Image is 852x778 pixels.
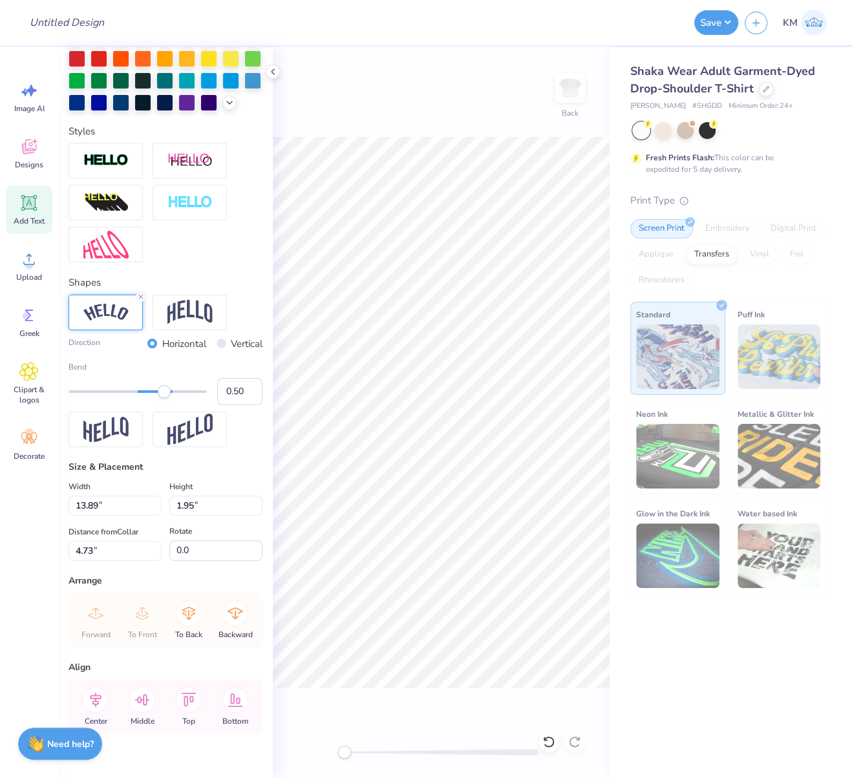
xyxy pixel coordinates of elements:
div: Arrange [69,574,262,587]
div: Vinyl [741,245,778,264]
div: Rhinestones [630,271,693,290]
span: Puff Ink [738,308,765,321]
span: Standard [636,308,670,321]
div: Print Type [630,193,826,208]
div: This color can be expedited for 5 day delivery. [646,152,805,175]
div: Accessibility label [158,385,171,398]
span: To Back [175,629,202,640]
img: Standard [636,324,719,389]
span: Clipart & logos [8,384,50,405]
div: Accessibility label [338,746,351,759]
span: KM [783,16,798,30]
button: Save [694,10,738,35]
img: Free Distort [83,231,129,258]
span: Neon Ink [636,407,668,421]
label: Horizontal [162,337,206,352]
label: Bend [69,361,262,373]
div: Back [562,107,579,119]
span: # SHGDD [692,101,722,112]
img: Water based Ink [738,523,821,588]
span: Backward [218,629,253,640]
label: Width [69,479,91,494]
img: 3D Illusion [83,193,129,213]
label: Direction [69,337,100,352]
span: Center [85,716,107,726]
img: Metallic & Glitter Ink [738,424,821,489]
span: Glow in the Dark Ink [636,507,710,520]
img: Katrina Mae Mijares [801,10,827,36]
label: Vertical [231,337,262,352]
span: Water based Ink [738,507,797,520]
label: Height [169,479,193,494]
div: Size & Placement [69,460,262,474]
span: [PERSON_NAME] [630,101,686,112]
img: Arch [167,300,213,324]
img: Negative Space [167,195,213,210]
span: Metallic & Glitter Ink [738,407,814,421]
label: Rotate [169,523,192,539]
div: Transfers [686,245,738,264]
img: Glow in the Dark Ink [636,523,719,588]
span: Greek [19,328,39,339]
img: Flag [83,417,129,442]
label: Styles [69,124,95,139]
img: Shadow [167,152,213,169]
span: Bottom [222,716,248,726]
input: Untitled Design [19,10,114,36]
label: Shapes [69,275,101,290]
span: Top [182,716,195,726]
img: Stroke [83,153,129,168]
span: Decorate [14,451,45,461]
div: Foil [782,245,812,264]
label: Distance from Collar [69,524,138,540]
img: Arc [83,304,129,321]
span: Add Text [14,216,45,226]
strong: Need help? [47,738,94,750]
img: Back [557,75,583,101]
strong: Fresh Prints Flash: [646,152,714,163]
span: Minimum Order: 24 + [729,101,793,112]
span: Shaka Wear Adult Garment-Dyed Drop-Shoulder T-Shirt [630,63,815,96]
span: Image AI [14,103,45,114]
div: Embroidery [697,219,758,238]
span: Middle [131,716,154,726]
span: Designs [15,160,43,170]
div: Screen Print [630,219,693,238]
img: Neon Ink [636,424,719,489]
a: KM [777,10,833,36]
img: Rise [167,414,213,445]
div: Digital Print [762,219,825,238]
img: Puff Ink [738,324,821,389]
div: Applique [630,245,682,264]
span: Upload [16,272,42,282]
div: Align [69,660,262,674]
